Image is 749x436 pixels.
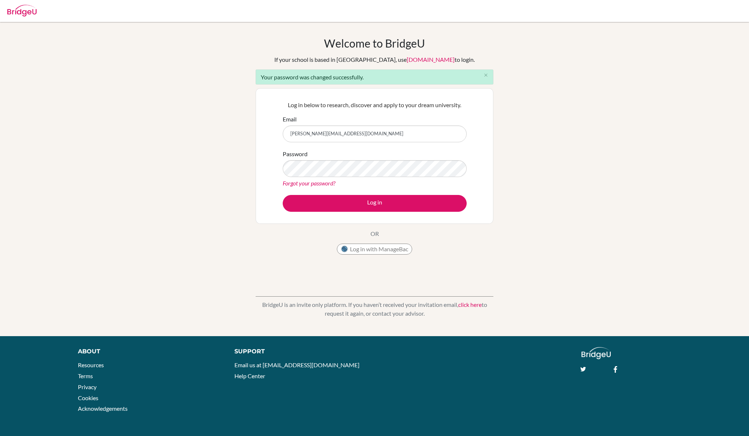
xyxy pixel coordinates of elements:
img: logo_white@2x-f4f0deed5e89b7ecb1c2cc34c3e3d731f90f0f143d5ea2071677605dd97b5244.png [581,347,611,359]
img: Bridge-U [7,5,37,16]
div: Support [234,347,366,356]
i: close [483,72,489,78]
a: Help Center [234,372,265,379]
div: If your school is based in [GEOGRAPHIC_DATA], use to login. [274,55,475,64]
a: Cookies [78,394,98,401]
button: Close [478,70,493,81]
a: Email us at [EMAIL_ADDRESS][DOMAIN_NAME] [234,361,360,368]
button: Log in [283,195,467,212]
a: click here [458,301,482,308]
a: [DOMAIN_NAME] [407,56,455,63]
a: Acknowledgements [78,405,128,412]
a: Terms [78,372,93,379]
p: BridgeU is an invite only platform. If you haven’t received your invitation email, to request it ... [256,300,493,318]
a: Privacy [78,383,97,390]
label: Password [283,150,308,158]
a: Forgot your password? [283,180,335,187]
h1: Welcome to BridgeU [324,37,425,50]
p: OR [370,229,379,238]
p: Log in below to research, discover and apply to your dream university. [283,101,467,109]
label: Email [283,115,297,124]
a: Resources [78,361,104,368]
button: Log in with ManageBac [337,244,412,255]
div: Your password was changed successfully. [256,69,493,84]
div: About [78,347,218,356]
